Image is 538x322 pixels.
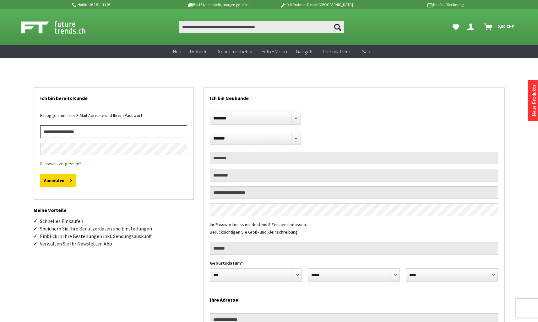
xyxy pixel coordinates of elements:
div: Ihr Passwort muss mindestens 8 Zeichen umfassen. Berücksichtigen Sie Groß- und Kleinschreibung. [210,221,498,242]
label: Geburtsdatum* [210,259,498,267]
a: Hi, Alois - Dein Konto [465,21,479,33]
li: Einblick in Ihre Bestellungen inkl. Sendungsauskunft [40,232,194,240]
a: Drohnen [186,45,212,58]
a: Technik-Trends [318,45,358,58]
span: Foto + Video [262,48,287,55]
p: Kauf auf Rechnung [366,1,464,8]
a: Meine Favoriten [449,21,462,33]
p: Hotline 032 511 11 03 [71,1,169,8]
span: Gadgets [296,48,313,55]
span: Neu [173,48,181,55]
p: Bis 16 Uhr bestellt, morgen geliefert. [169,1,267,8]
a: Gadgets [291,45,318,58]
button: Anmelden [40,174,76,187]
input: Produkt, Marke, Kategorie, EAN, Artikelnummer… [179,21,344,33]
span: Drohnen Zubehör [216,48,253,55]
h2: Meine Vorteile [34,200,194,214]
li: Schnelles Einkaufen [40,217,194,225]
span: 0,00 CHF [497,21,514,31]
span: Technik-Trends [322,48,353,55]
h2: Ich bin Neukunde [210,88,498,105]
span: Drohnen [190,48,208,55]
h2: Ich bin bereits Kunde [40,88,187,105]
a: Sale [358,45,376,58]
a: Drohnen Zubehör [212,45,257,58]
h2: Ihre Adresse [210,289,498,307]
button: Suchen [331,21,344,33]
div: Einloggen mit Ihrer E-Mail-Adresse und Ihrem Passwort [40,112,187,125]
a: Passwort vergessen? [40,161,81,166]
span: Sale [362,48,372,55]
img: Shop Futuretrends - zur Startseite wechseln [21,19,99,35]
a: Foto + Video [257,45,291,58]
li: Speichern Sie Ihre Benutzerdaten und Einstellungen [40,225,194,232]
p: DJI Drohnen Dealer [GEOGRAPHIC_DATA] [267,1,365,8]
a: Neu [169,45,186,58]
a: Warenkorb [482,21,517,33]
a: Neue Produkte [531,84,537,116]
li: Verwalten Sie Ihr Newsletter-Abo [40,240,194,247]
